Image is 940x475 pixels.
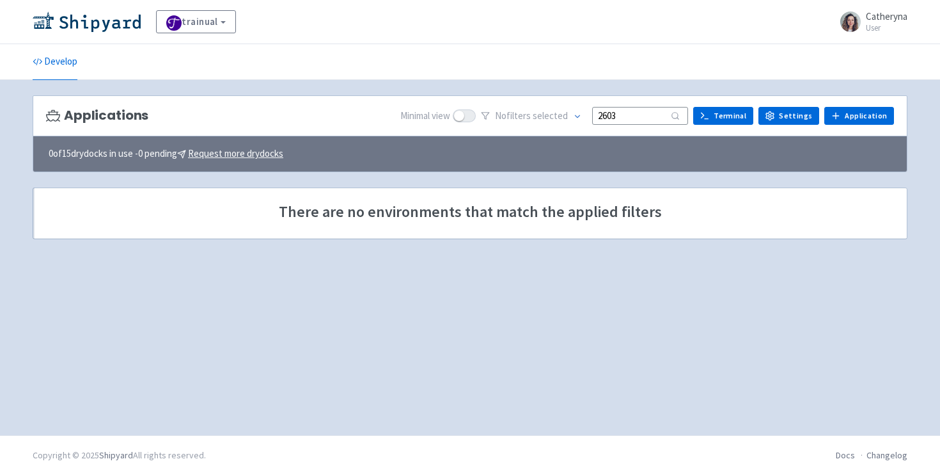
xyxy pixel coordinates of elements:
a: Shipyard [99,449,133,461]
span: 0 of 15 drydocks in use - 0 pending [49,147,283,161]
a: trainual [156,10,236,33]
span: Minimal view [400,109,450,124]
h3: Applications [46,108,148,123]
a: Application [824,107,894,125]
span: selected [533,109,568,122]
a: Docs [836,449,855,461]
a: Settings [758,107,819,125]
span: No filter s [495,109,568,124]
input: Search... [592,107,688,124]
span: Catheryna [866,10,907,22]
span: There are no environments that match the applied filters [49,204,891,220]
a: Changelog [866,449,907,461]
a: Catheryna User [833,12,907,32]
u: Request more drydocks [188,147,283,159]
div: Copyright © 2025 All rights reserved. [33,449,206,462]
small: User [866,24,907,32]
a: Terminal [693,107,753,125]
a: Develop [33,44,77,80]
img: Shipyard logo [33,12,141,32]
